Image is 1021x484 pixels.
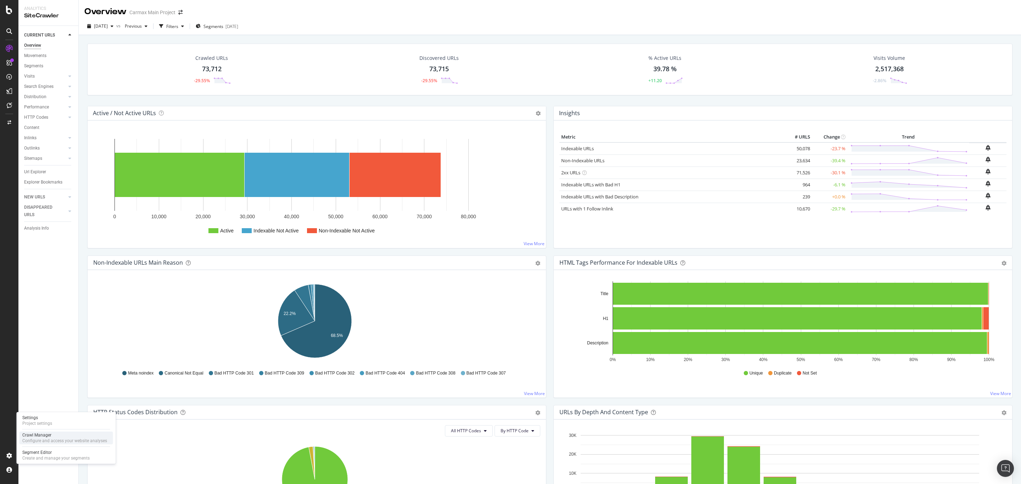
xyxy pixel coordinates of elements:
a: View More [524,241,545,247]
button: Segments[DATE] [193,21,241,32]
div: Sitemaps [24,155,42,162]
td: 964 [783,179,812,191]
svg: A chart. [93,132,536,242]
a: Segment EditorCreate and manage your segments [19,449,113,462]
h4: Insights [559,108,580,118]
div: Explorer Bookmarks [24,179,62,186]
text: 100% [983,357,994,362]
a: Overview [24,42,73,49]
a: Performance [24,103,66,111]
div: CURRENT URLS [24,32,55,39]
div: Visits Volume [874,55,905,62]
div: Analysis Info [24,225,49,232]
button: [DATE] [84,21,116,32]
a: Search Engines [24,83,66,90]
div: bell-plus [986,169,991,174]
span: Duplicate [774,370,792,376]
div: Visits [24,73,35,80]
td: -30.1 % [812,167,847,179]
div: gear [1002,410,1006,415]
svg: A chart. [559,281,1002,364]
text: 50,000 [328,214,344,219]
text: 20,000 [196,214,211,219]
div: Overview [84,6,127,18]
div: Overview [24,42,41,49]
a: Content [24,124,73,131]
text: 90% [947,357,955,362]
div: Discovered URLs [419,55,459,62]
div: Segments [24,62,43,70]
div: Open Intercom Messenger [997,460,1014,477]
div: Inlinks [24,134,37,142]
span: Bad HTTP Code 301 [214,370,254,376]
div: -2.86% [873,78,886,84]
text: 60,000 [373,214,388,219]
td: 71,526 [783,167,812,179]
td: 10,670 [783,203,812,215]
span: Bad HTTP Code 309 [265,370,304,376]
a: Segments [24,62,73,70]
div: Analytics [24,6,73,12]
td: +0.0 % [812,191,847,203]
a: Visits [24,73,66,80]
text: 70% [872,357,880,362]
div: HTTP Status Codes Distribution [93,409,178,416]
div: DISAPPEARED URLS [24,204,60,219]
text: 20K [569,452,576,457]
div: bell-plus [986,145,991,151]
td: -29.7 % [812,203,847,215]
h4: Active / Not Active URLs [93,108,156,118]
div: HTTP Codes [24,114,48,121]
text: 22.2% [284,311,296,316]
td: 23,634 [783,154,812,167]
text: Title [601,291,609,296]
div: Performance [24,103,49,111]
div: Url Explorer [24,168,46,176]
div: bell-plus [986,205,991,210]
i: Options [536,111,541,116]
button: Filters [156,21,187,32]
text: H1 [603,316,609,321]
span: By HTTP Code [501,428,529,434]
a: HTTP Codes [24,114,66,121]
div: [DATE] [225,23,238,29]
a: View More [990,390,1011,396]
div: Configure and access your website analyses [22,438,107,444]
div: bell-plus [986,157,991,162]
text: Description [587,341,608,345]
text: 40,000 [284,214,299,219]
div: -29.55% [421,78,437,84]
text: 80% [909,357,918,362]
div: % Active URLs [648,55,681,62]
a: SettingsProject settings [19,414,113,427]
span: 2025 Oct. 5th [94,23,108,29]
text: Non-Indexable Not Active [319,228,375,233]
a: Inlinks [24,134,66,142]
text: 68.5% [331,333,343,338]
td: -23.7 % [812,142,847,155]
span: Not Set [803,370,817,376]
td: 50,078 [783,142,812,155]
text: 0% [610,357,616,362]
div: Search Engines [24,83,54,90]
div: gear [1002,261,1006,266]
a: Indexable URLs with Bad Description [561,193,638,200]
a: Distribution [24,93,66,101]
span: Unique [749,370,763,376]
text: 50% [797,357,805,362]
a: CURRENT URLS [24,32,66,39]
div: Distribution [24,93,46,101]
td: 239 [783,191,812,203]
svg: A chart. [93,281,536,364]
text: 40% [759,357,768,362]
a: URLs with 1 Follow Inlink [561,206,613,212]
td: -39.4 % [812,154,847,167]
a: Sitemaps [24,155,66,162]
span: vs [116,23,122,29]
a: Explorer Bookmarks [24,179,73,186]
a: Indexable URLs with Bad H1 [561,181,620,188]
div: bell-plus [986,181,991,186]
span: Bad HTTP Code 302 [315,370,355,376]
